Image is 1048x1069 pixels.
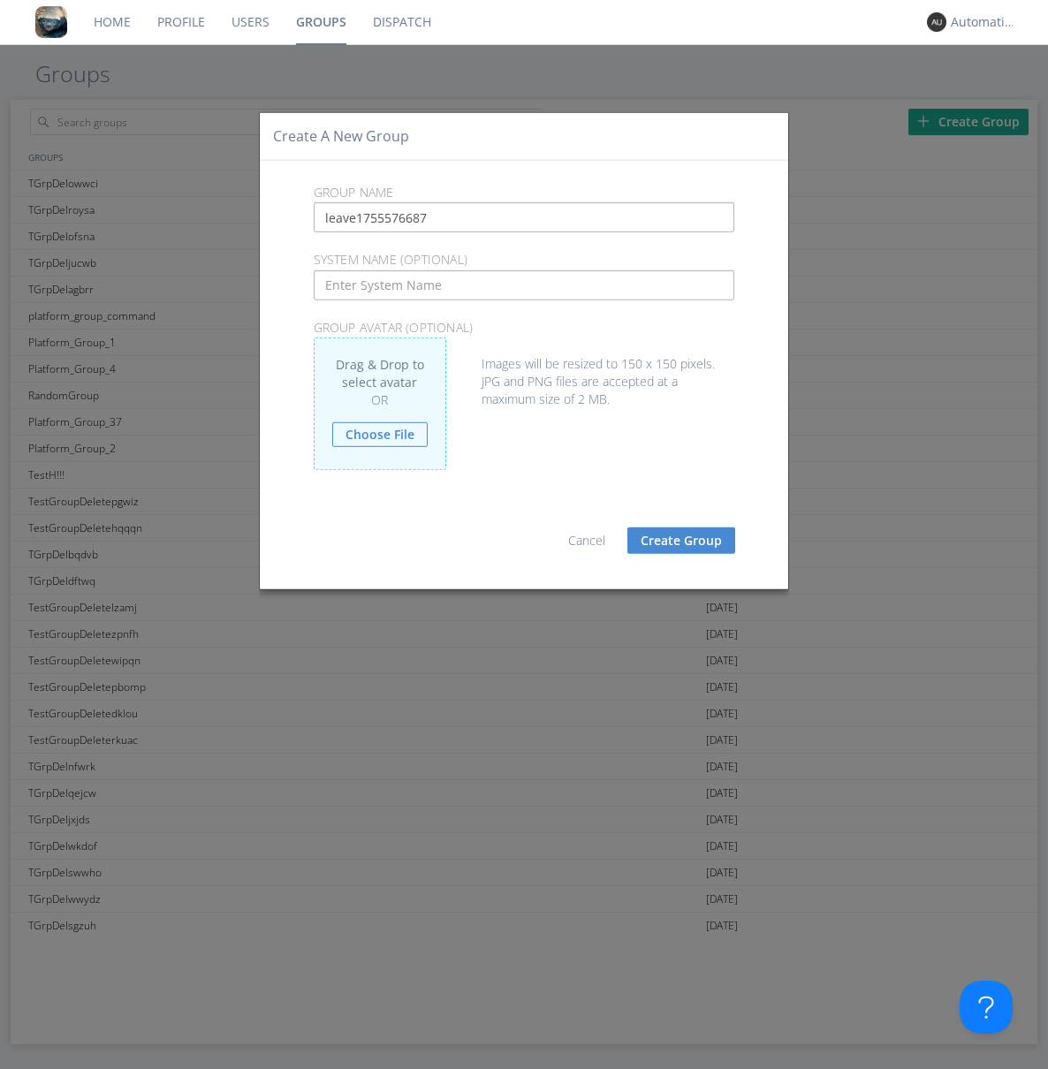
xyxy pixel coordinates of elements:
img: 8ff700cf5bab4eb8a436322861af2272 [35,6,67,38]
a: Cancel [568,532,605,549]
p: Group Name [300,183,748,202]
input: Enter Group Name [314,202,735,232]
div: Drag & Drop to select avatar [314,337,446,470]
p: System Name (optional) [300,250,748,269]
p: Group Avatar (optional) [300,317,748,337]
button: Create Group [627,527,735,554]
input: Enter System Name [314,269,735,299]
h4: Create a New Group [273,126,409,147]
div: OR [332,391,428,409]
div: Images will be resized to 150 x 150 pixels. JPG and PNG files are accepted at a maximum size of 2... [314,337,735,408]
img: 373638.png [927,12,946,32]
div: Automation+0004 [951,13,1017,31]
a: Choose File [332,422,428,447]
